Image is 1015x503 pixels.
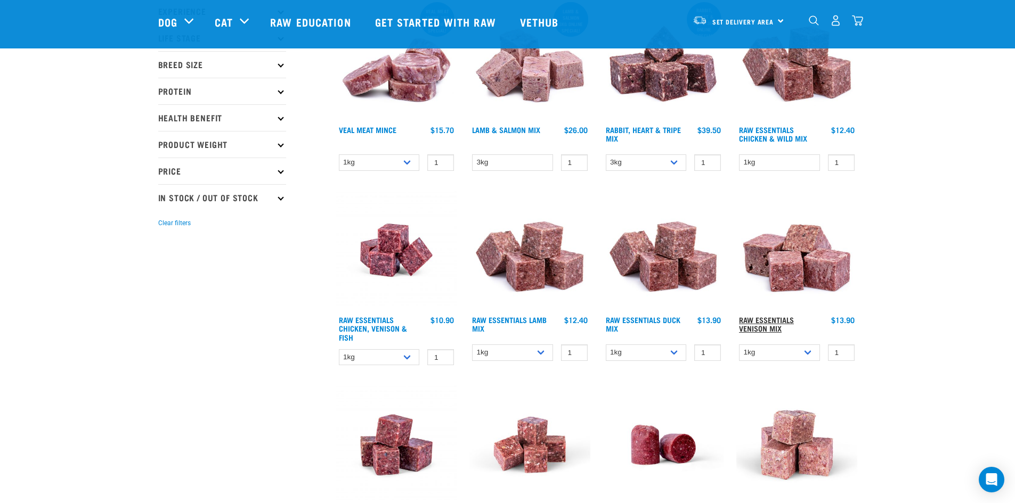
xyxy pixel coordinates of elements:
div: $12.40 [564,316,588,324]
input: 1 [828,344,855,361]
p: Health Benefit [158,104,286,131]
a: Dog [158,14,177,30]
div: $15.70 [431,126,454,134]
img: ?1041 RE Lamb Mix 01 [603,190,724,311]
input: 1 [427,349,454,366]
a: Raw Essentials Chicken & Wild Mix [739,128,807,140]
a: Rabbit, Heart & Tripe Mix [606,128,681,140]
a: Cat [215,14,233,30]
div: $12.40 [831,126,855,134]
img: Chicken Venison mix 1655 [336,190,457,311]
button: Clear filters [158,218,191,228]
a: Vethub [509,1,572,43]
input: 1 [427,154,454,171]
p: Product Weight [158,131,286,158]
input: 1 [828,154,855,171]
img: home-icon@2x.png [852,15,863,26]
a: Veal Meat Mince [339,128,396,131]
a: Raw Essentials Lamb Mix [472,318,547,330]
div: $39.50 [697,126,721,134]
div: $13.90 [697,316,721,324]
p: Protein [158,78,286,104]
a: Raw Essentials Chicken, Venison & Fish [339,318,407,339]
img: 1113 RE Venison Mix 01 [736,190,857,311]
a: Raw Essentials Venison Mix [739,318,794,330]
a: Lamb & Salmon Mix [472,128,540,131]
div: Open Intercom Messenger [979,467,1004,492]
div: $10.90 [431,316,454,324]
a: Raw Essentials Duck Mix [606,318,680,330]
input: 1 [694,154,721,171]
p: Price [158,158,286,184]
img: van-moving.png [693,15,707,25]
img: home-icon-1@2x.png [809,15,819,26]
img: ?1041 RE Lamb Mix 01 [469,190,590,311]
span: Set Delivery Area [712,20,774,23]
p: Breed Size [158,51,286,78]
input: 1 [561,154,588,171]
input: 1 [561,344,588,361]
a: Get started with Raw [364,1,509,43]
input: 1 [694,344,721,361]
div: $13.90 [831,316,855,324]
img: user.png [830,15,841,26]
a: Raw Education [259,1,364,43]
div: $26.00 [564,126,588,134]
p: In Stock / Out Of Stock [158,184,286,211]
